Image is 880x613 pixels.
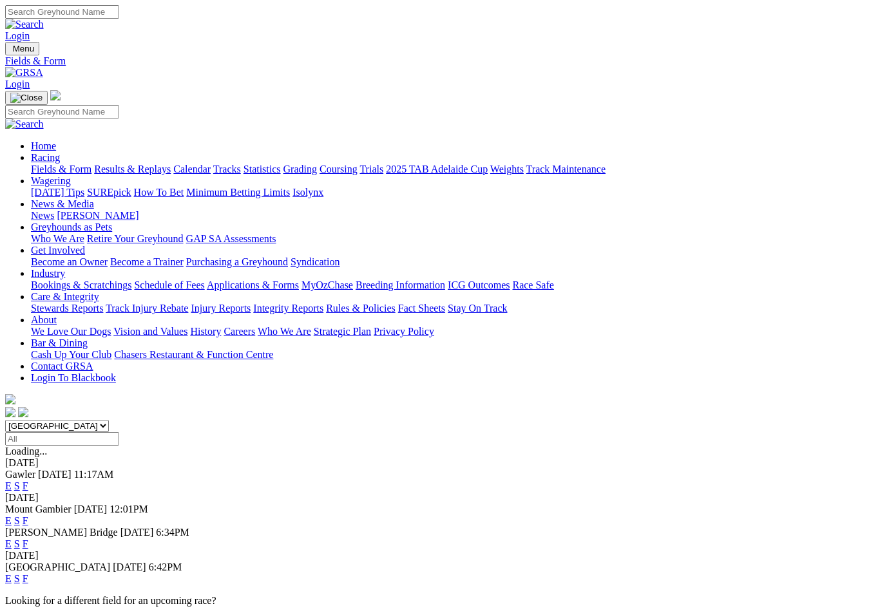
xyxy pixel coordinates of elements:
a: Track Maintenance [526,164,606,174]
a: History [190,326,221,337]
a: Greyhounds as Pets [31,222,112,232]
a: F [23,538,28,549]
a: Login [5,79,30,90]
p: Looking for a different field for an upcoming race? [5,595,875,607]
a: Tracks [213,164,241,174]
a: Who We Are [258,326,311,337]
a: Results & Replays [94,164,171,174]
a: Strategic Plan [314,326,371,337]
a: MyOzChase [301,279,353,290]
div: Get Involved [31,256,875,268]
div: Bar & Dining [31,349,875,361]
a: Privacy Policy [374,326,434,337]
a: S [14,573,20,584]
div: About [31,326,875,337]
div: [DATE] [5,457,875,469]
div: Greyhounds as Pets [31,233,875,245]
img: logo-grsa-white.png [5,394,15,404]
a: Isolynx [292,187,323,198]
a: SUREpick [87,187,131,198]
a: News & Media [31,198,94,209]
div: Wagering [31,187,875,198]
input: Search [5,105,119,118]
a: S [14,515,20,526]
a: Become a Trainer [110,256,184,267]
a: E [5,573,12,584]
a: Bar & Dining [31,337,88,348]
a: Breeding Information [356,279,445,290]
span: Menu [13,44,34,53]
a: 2025 TAB Adelaide Cup [386,164,488,174]
a: Vision and Values [113,326,187,337]
a: Care & Integrity [31,291,99,302]
a: About [31,314,57,325]
a: F [23,480,28,491]
input: Search [5,5,119,19]
div: Industry [31,279,875,291]
a: E [5,480,12,491]
span: [GEOGRAPHIC_DATA] [5,561,110,572]
a: Contact GRSA [31,361,93,372]
span: [DATE] [74,504,108,514]
a: How To Bet [134,187,184,198]
img: logo-grsa-white.png [50,90,61,100]
a: Bookings & Scratchings [31,279,131,290]
span: 6:42PM [149,561,182,572]
a: Schedule of Fees [134,279,204,290]
a: Injury Reports [191,303,251,314]
a: We Love Our Dogs [31,326,111,337]
a: Fields & Form [31,164,91,174]
button: Toggle navigation [5,91,48,105]
a: Rules & Policies [326,303,396,314]
a: Chasers Restaurant & Function Centre [114,349,273,360]
a: Track Injury Rebate [106,303,188,314]
a: Race Safe [512,279,553,290]
img: twitter.svg [18,407,28,417]
a: S [14,480,20,491]
span: Gawler [5,469,35,480]
span: Mount Gambier [5,504,72,514]
div: News & Media [31,210,875,222]
a: Login [5,30,30,41]
img: Close [10,93,43,103]
a: Fact Sheets [398,303,445,314]
span: 6:34PM [156,527,189,538]
a: E [5,538,12,549]
a: Calendar [173,164,211,174]
span: 11:17AM [74,469,114,480]
div: [DATE] [5,492,875,504]
a: Weights [490,164,524,174]
a: Syndication [291,256,340,267]
span: Loading... [5,446,47,457]
a: Stay On Track [448,303,507,314]
a: E [5,515,12,526]
a: Who We Are [31,233,84,244]
span: [DATE] [113,561,146,572]
a: [DATE] Tips [31,187,84,198]
a: Wagering [31,175,71,186]
a: Trials [359,164,383,174]
a: Fields & Form [5,55,875,67]
input: Select date [5,432,119,446]
a: Get Involved [31,245,85,256]
span: [DATE] [120,527,154,538]
a: News [31,210,54,221]
img: facebook.svg [5,407,15,417]
img: GRSA [5,67,43,79]
div: [DATE] [5,550,875,561]
a: Coursing [320,164,358,174]
a: Industry [31,268,65,279]
a: Integrity Reports [253,303,323,314]
span: [DATE] [38,469,72,480]
a: Retire Your Greyhound [87,233,184,244]
a: Applications & Forms [207,279,299,290]
a: F [23,573,28,584]
a: Become an Owner [31,256,108,267]
a: GAP SA Assessments [186,233,276,244]
a: Stewards Reports [31,303,103,314]
div: Care & Integrity [31,303,875,314]
a: S [14,538,20,549]
a: Login To Blackbook [31,372,116,383]
img: Search [5,118,44,130]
